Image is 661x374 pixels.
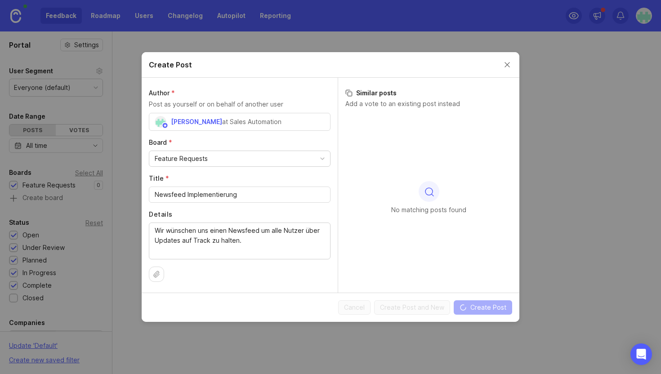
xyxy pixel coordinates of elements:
h2: Create Post [149,59,192,70]
div: Open Intercom Messenger [630,343,652,365]
h3: Similar posts [345,89,512,98]
textarea: Wir wünschen uns einen Newsfeed um alle Nutzer über Updates auf Track zu halten. [155,226,325,255]
span: Author (required) [149,89,175,97]
img: member badge [162,122,169,129]
span: Board (required) [149,138,172,146]
img: Otto Lang [155,116,166,128]
span: [PERSON_NAME] [171,118,222,125]
span: Title (required) [149,174,169,182]
p: No matching posts found [391,205,466,214]
p: Add a vote to an existing post instead [345,99,512,108]
label: Details [149,210,330,219]
div: at Sales Automation [222,117,281,127]
button: Close create post modal [502,60,512,70]
p: Post as yourself or on behalf of another user [149,99,330,109]
input: Short, descriptive title [155,190,325,200]
div: Feature Requests [155,154,208,164]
